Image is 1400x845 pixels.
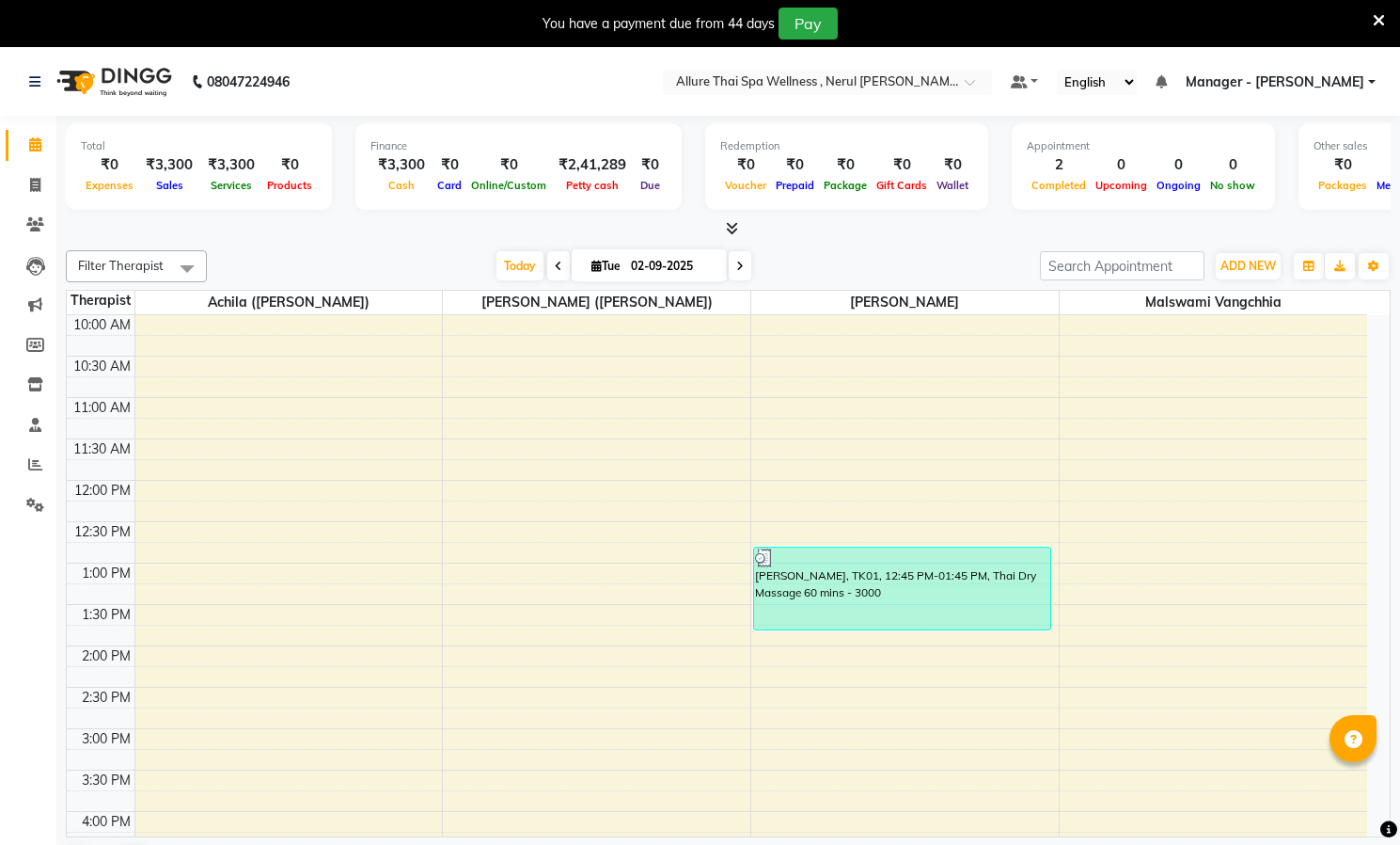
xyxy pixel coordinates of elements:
button: ADD NEW [1216,253,1281,279]
span: malswami vangchhia [1060,291,1367,314]
input: 2025-09-02 [625,252,719,280]
div: ₹0 [872,154,932,176]
div: ₹0 [262,154,317,176]
div: 3:00 PM [78,729,134,749]
span: Sales [151,179,188,192]
span: Package [819,179,872,192]
span: Manager - [PERSON_NAME] [1186,72,1364,92]
div: ₹0 [81,154,138,176]
div: Redemption [720,138,973,154]
span: Tue [587,259,625,273]
div: ₹0 [1313,154,1372,176]
img: logo [48,56,177,108]
div: 2:30 PM [78,688,134,708]
span: Prepaid [771,179,819,192]
div: 12:30 PM [71,522,134,542]
div: ₹0 [771,154,819,176]
div: Finance [370,138,667,154]
span: Online/Custom [466,179,551,192]
span: Achila ([PERSON_NAME]) [135,291,443,314]
span: Gift Cards [872,179,932,192]
div: Total [81,138,317,154]
span: Wallet [932,179,973,192]
div: 1:00 PM [78,564,134,583]
span: Petty cash [561,179,623,192]
div: [PERSON_NAME], TK01, 12:45 PM-01:45 PM, Thai Dry Massage 60 mins - 3000 [754,548,1050,630]
div: ₹3,300 [200,154,262,176]
div: 0 [1091,154,1152,176]
div: Appointment [1027,138,1260,154]
div: ₹3,300 [138,154,200,176]
div: ₹3,300 [370,154,433,176]
span: Filter Therapist [78,258,164,273]
div: 0 [1205,154,1260,176]
div: 10:30 AM [70,357,134,376]
div: ₹0 [466,154,551,176]
div: 12:00 PM [71,481,134,501]
div: 3:30 PM [78,771,134,790]
span: Ongoing [1152,179,1205,192]
div: 4:00 PM [78,812,134,832]
div: 0 [1152,154,1205,176]
span: ADD NEW [1220,259,1276,273]
div: ₹0 [433,154,466,176]
input: Search Appointment [1040,251,1204,280]
div: You have a payment due from 44 days [543,14,775,34]
div: ₹2,41,289 [551,154,634,176]
span: Due [636,179,665,192]
div: ₹0 [720,154,771,176]
span: Cash [384,179,419,192]
div: 10:00 AM [70,315,134,335]
span: Expenses [81,179,138,192]
span: Completed [1027,179,1091,192]
span: Upcoming [1091,179,1152,192]
span: Packages [1313,179,1372,192]
span: [PERSON_NAME] ([PERSON_NAME]) [443,291,750,314]
span: Today [496,251,543,280]
span: No show [1205,179,1260,192]
span: [PERSON_NAME] [751,291,1059,314]
div: 1:30 PM [78,605,134,625]
div: 2:00 PM [78,646,134,666]
span: Services [206,179,257,192]
span: Products [262,179,317,192]
button: Pay [779,8,838,40]
div: ₹0 [634,154,667,176]
div: 11:00 AM [70,398,134,418]
div: ₹0 [819,154,872,176]
b: 08047224946 [207,56,290,108]
div: 11:30 AM [70,439,134,459]
iframe: chat widget [1321,770,1381,826]
div: 2 [1027,154,1091,176]
div: ₹0 [932,154,973,176]
div: Therapist [67,291,134,311]
span: Card [433,179,466,192]
span: Voucher [720,179,771,192]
